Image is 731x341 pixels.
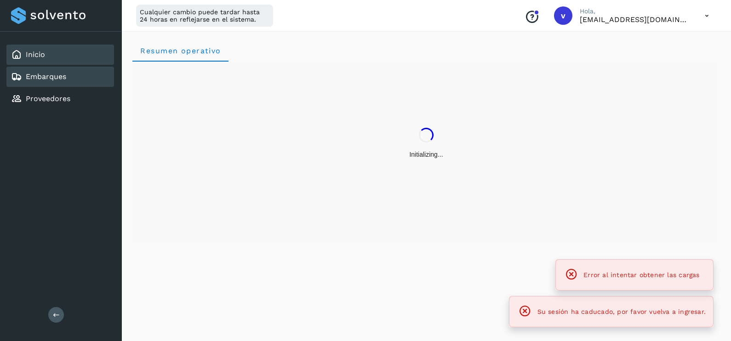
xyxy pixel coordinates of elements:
div: Embarques [6,67,114,87]
div: Proveedores [6,89,114,109]
span: Resumen operativo [140,46,221,55]
a: Inicio [26,50,45,59]
a: Embarques [26,72,66,81]
p: Hola, [580,7,690,15]
p: vaymartinez@niagarawater.com [580,15,690,24]
div: Inicio [6,45,114,65]
a: Proveedores [26,94,70,103]
div: Cualquier cambio puede tardar hasta 24 horas en reflejarse en el sistema. [136,5,273,27]
span: Error al intentar obtener las cargas [583,271,699,278]
span: Su sesión ha caducado, por favor vuelva a ingresar. [537,308,706,315]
